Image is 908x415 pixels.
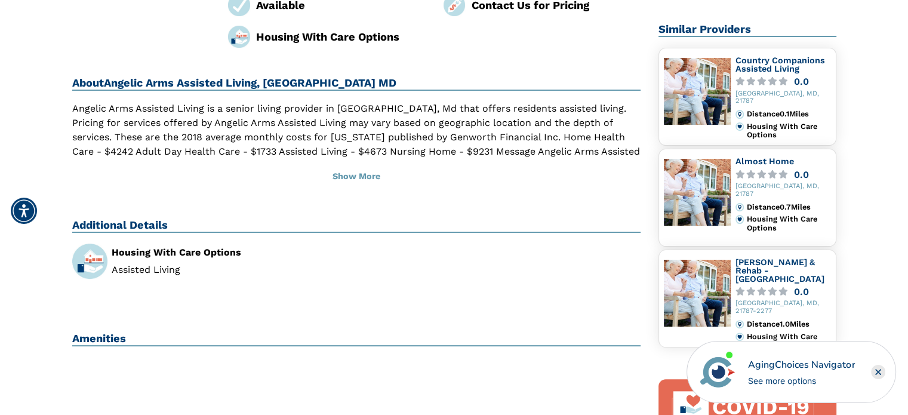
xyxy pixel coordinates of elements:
[735,257,824,283] a: [PERSON_NAME] & Rehab - [GEOGRAPHIC_DATA]
[72,219,641,233] h2: Additional Details
[112,265,347,275] li: Assisted Living
[746,110,830,118] div: Distance 0.1 Miles
[735,170,831,179] a: 0.0
[871,365,885,379] div: Close
[735,56,825,73] a: Country Companions Assisted Living
[794,287,809,296] div: 0.0
[112,248,347,257] div: Housing With Care Options
[72,164,641,190] button: Show More
[735,300,831,315] div: [GEOGRAPHIC_DATA], MD, 21787-2277
[658,23,836,37] h2: Similar Providers
[735,77,831,86] a: 0.0
[746,122,830,140] div: Housing With Care Options
[748,358,855,372] div: AgingChoices Navigator
[746,333,830,350] div: Housing With Care Options
[72,76,641,91] h2: About Angelic Arms Assisted Living, [GEOGRAPHIC_DATA] MD
[735,183,831,198] div: [GEOGRAPHIC_DATA], MD, 21787
[11,198,37,224] div: Accessibility Menu
[735,203,744,211] img: distance.svg
[735,320,744,328] img: distance.svg
[735,122,744,131] img: primary.svg
[735,110,744,118] img: distance.svg
[794,170,809,179] div: 0.0
[735,333,744,341] img: primary.svg
[735,90,831,106] div: [GEOGRAPHIC_DATA], MD, 21787
[748,374,855,387] div: See more options
[72,332,641,346] h2: Amenities
[256,29,426,45] div: Housing With Care Options
[735,156,794,166] a: Almost Home
[72,102,641,173] p: Angelic Arms Assisted Living is a senior living provider in [GEOGRAPHIC_DATA], Md that offers res...
[697,352,738,392] img: avatar
[746,215,830,232] div: Housing With Care Options
[746,203,830,211] div: Distance 0.7 Miles
[735,215,744,223] img: primary.svg
[735,287,831,296] a: 0.0
[794,77,809,86] div: 0.0
[746,320,830,328] div: Distance 1.0 Miles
